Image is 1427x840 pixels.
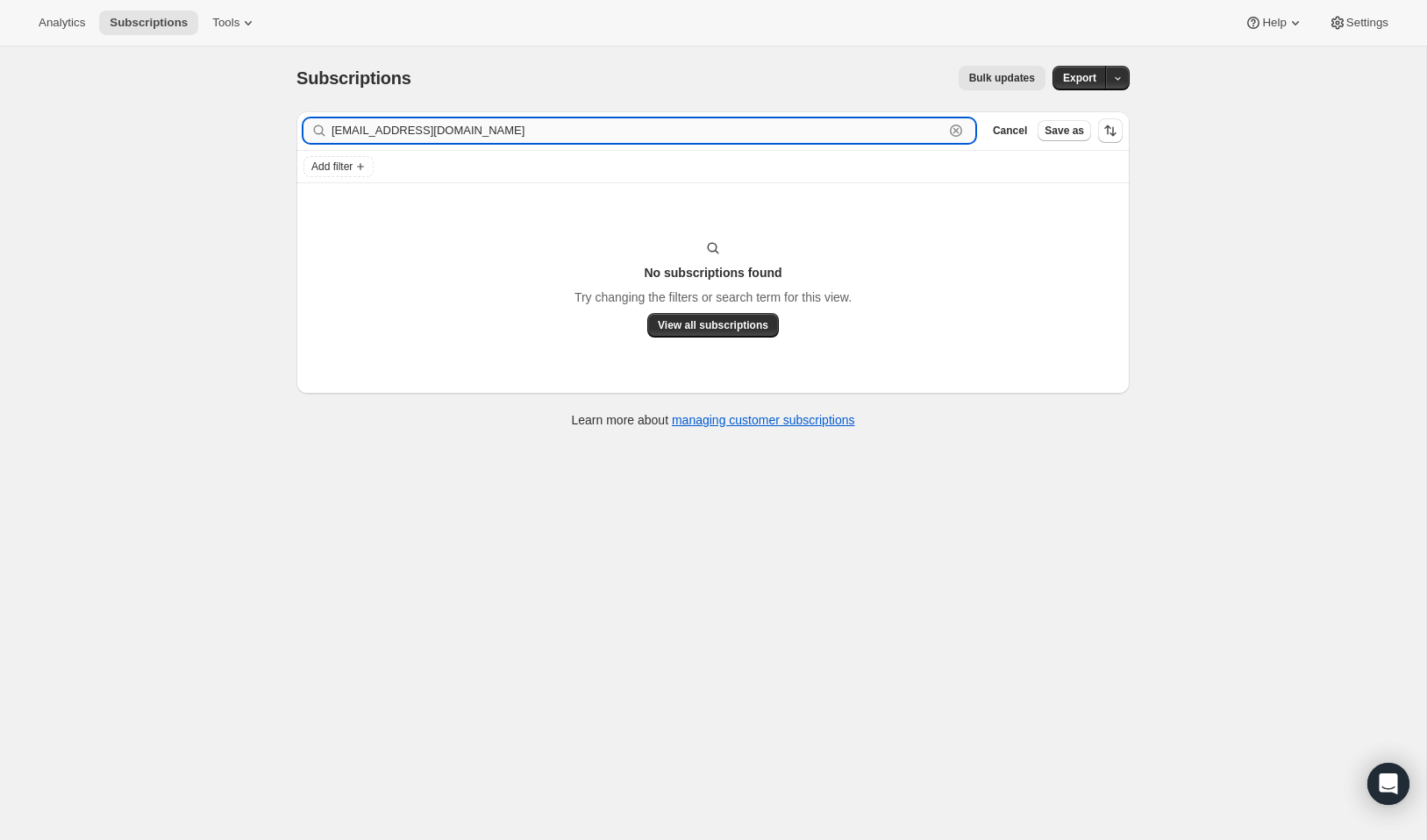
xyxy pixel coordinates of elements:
[644,264,781,281] h3: No subscriptions found
[672,413,855,427] a: managing customer subscriptions
[1318,11,1399,35] button: Settings
[969,71,1035,85] span: Bulk updates
[647,313,779,338] button: View all subscriptions
[993,124,1027,138] span: Cancel
[311,160,353,174] span: Add filter
[1367,763,1409,805] div: Open Intercom Messenger
[39,16,85,30] span: Analytics
[947,122,965,139] button: Clear
[1234,11,1314,35] button: Help
[658,318,768,332] span: View all subscriptions
[1038,120,1091,141] button: Save as
[986,120,1034,141] button: Cancel
[28,11,96,35] button: Analytics
[332,118,944,143] input: Filter subscribers
[99,11,198,35] button: Subscriptions
[572,411,855,429] p: Learn more about
[303,156,374,177] button: Add filter
[110,16,188,30] span: Subscriptions
[296,68,411,88] span: Subscriptions
[1045,124,1084,138] span: Save as
[574,288,852,306] p: Try changing the filters or search term for this view.
[1098,118,1123,143] button: Sort the results
[1346,16,1388,30] span: Settings
[1052,66,1107,90] button: Export
[212,16,239,30] span: Tools
[1063,71,1096,85] span: Export
[202,11,268,35] button: Tools
[1262,16,1286,30] span: Help
[959,66,1045,90] button: Bulk updates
